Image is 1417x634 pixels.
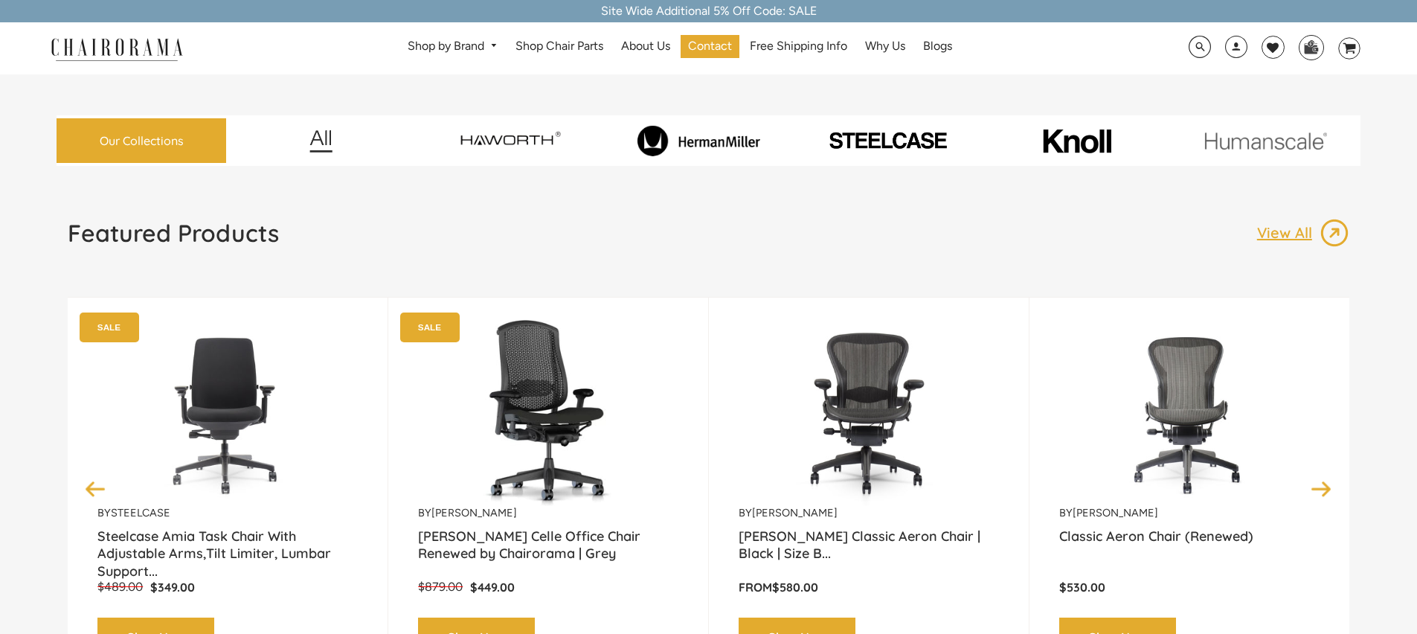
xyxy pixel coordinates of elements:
img: image_7_14f0750b-d084-457f-979a-a1ab9f6582c4.png [419,119,601,162]
p: by [739,506,999,520]
p: by [418,506,678,520]
span: $530.00 [1059,580,1105,595]
a: [PERSON_NAME] Celle Office Chair Renewed by Chairorama | Grey [418,528,678,565]
span: $489.00 [97,580,143,594]
a: [PERSON_NAME] [1073,506,1158,519]
p: View All [1257,223,1320,243]
a: [PERSON_NAME] Classic Aeron Chair | Black | Size B... [739,528,999,565]
button: Previous [83,475,109,502]
span: Shop Chair Parts [515,39,603,54]
a: View All [1257,218,1349,248]
img: image_10_1.png [1009,127,1144,155]
a: Featured Products [68,218,279,260]
span: Why Us [865,39,905,54]
button: Next [1308,475,1334,502]
span: Blogs [923,39,952,54]
a: Blogs [916,35,960,58]
img: image_13.png [1320,218,1349,248]
a: Steelcase [111,506,170,519]
text: SALE [418,322,441,332]
p: From [739,580,999,595]
a: Herman Miller Classic Aeron Chair | Black | Size B (Renewed) - chairorama Herman Miller Classic A... [739,320,999,506]
img: Herman Miller Classic Aeron Chair | Black | Size B (Renewed) - chairorama [739,320,999,506]
img: Amia Chair by chairorama.com [97,320,358,506]
img: image_12.png [280,129,362,153]
span: Contact [688,39,732,54]
a: About Us [614,35,678,58]
span: Free Shipping Info [750,39,847,54]
a: Classic Aeron Chair (Renewed) - chairorama Classic Aeron Chair (Renewed) - chairorama [1059,320,1320,506]
a: Steelcase Amia Task Chair With Adjustable Arms,Tilt Limiter, Lumbar Support... [97,528,358,565]
img: WhatsApp_Image_2024-07-12_at_16.23.01.webp [1299,36,1323,58]
p: by [1059,506,1320,520]
span: $879.00 [418,580,463,594]
span: About Us [621,39,670,54]
img: Herman Miller Celle Office Chair Renewed by Chairorama | Grey - chairorama [418,320,678,506]
a: Why Us [858,35,913,58]
a: Classic Aeron Chair (Renewed) [1059,528,1320,565]
a: Contact [681,35,739,58]
img: image_8_173eb7e0-7579-41b4-bc8e-4ba0b8ba93e8.png [608,125,790,156]
span: $349.00 [150,580,195,595]
a: [PERSON_NAME] [431,506,517,519]
a: Shop by Brand [400,35,505,58]
span: $580.00 [772,580,818,595]
span: $449.00 [470,580,515,595]
img: Classic Aeron Chair (Renewed) - chairorama [1059,320,1320,506]
nav: DesktopNavigation [254,35,1105,63]
a: Shop Chair Parts [508,35,611,58]
p: by [97,506,358,520]
text: SALE [97,322,121,332]
a: Free Shipping Info [742,35,855,58]
img: image_11.png [1175,132,1357,150]
h1: Featured Products [68,218,279,248]
img: PHOTO-2024-07-09-00-53-10-removebg-preview.png [797,129,979,152]
a: [PERSON_NAME] [752,506,838,519]
img: chairorama [42,36,191,62]
a: Our Collections [57,118,226,164]
a: Amia Chair by chairorama.com Renewed Amia Chair chairorama.com [97,320,358,506]
a: Herman Miller Celle Office Chair Renewed by Chairorama | Grey - chairorama Herman Miller Celle Of... [418,320,678,506]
